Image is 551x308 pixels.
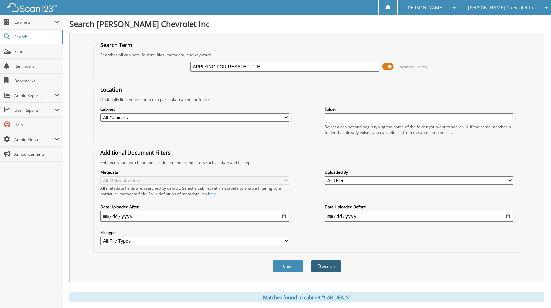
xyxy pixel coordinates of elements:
[14,107,55,113] span: User Reports
[325,211,513,222] input: end
[97,41,136,49] legend: Search Term
[468,6,536,10] span: [PERSON_NAME] Chevrolet Inc
[100,230,289,235] label: File type
[14,34,58,40] span: Search
[311,260,341,272] button: Search
[14,49,59,54] span: Scan
[69,292,544,302] div: Matches found in cabinet "CAR DEALS"
[97,97,516,102] div: Optionally limit your search to a particular cabinet or folder
[97,86,125,93] legend: Location
[325,169,513,175] label: Uploaded By
[100,204,289,210] label: Date Uploaded After
[14,122,59,128] span: Help
[406,6,444,10] span: [PERSON_NAME]
[397,64,427,69] span: Advanced Search
[100,106,289,112] label: Cabinet
[100,211,289,222] input: start
[14,19,55,25] span: Cabinets
[14,63,59,69] span: Reminders
[100,185,289,197] div: All metadata fields are searched by default. Select a cabinet with metadata to enable filtering b...
[273,260,303,272] button: Clear
[208,191,217,197] a: here
[69,18,544,29] h1: Search [PERSON_NAME] Chevrolet Inc
[97,149,174,156] legend: Additional Document Filters
[518,276,551,308] iframe: Chat Widget
[97,52,516,58] div: Searches all cabinets, folders, files, metadata, and keywords
[325,204,513,210] label: Date Uploaded Before
[14,93,55,98] span: Admin Reports
[325,106,513,112] label: Folder
[325,124,513,135] div: Select a cabinet and begin typing the name of the folder you want to search in. If the name match...
[14,137,55,142] span: Admin Menu
[97,160,516,165] div: Enhance your search for specific documents using filters such as date and file type.
[7,3,57,12] img: scan123-logo-white.svg
[14,78,59,84] span: Bookmarks
[100,169,289,175] label: Metadata
[14,151,59,157] span: Announcements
